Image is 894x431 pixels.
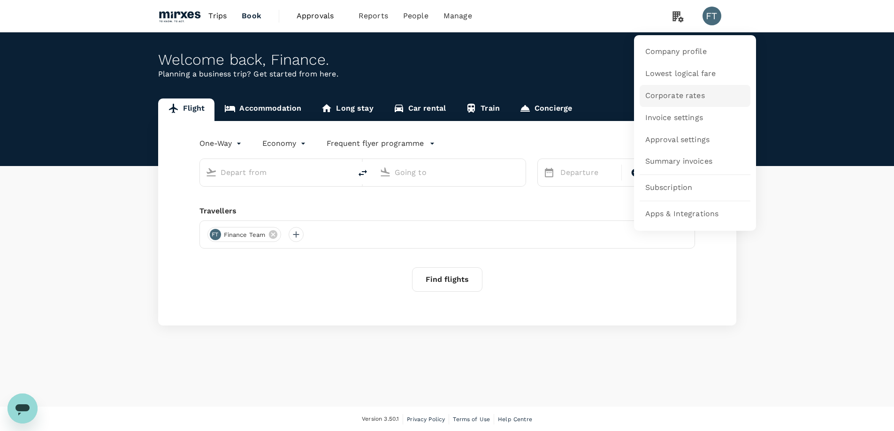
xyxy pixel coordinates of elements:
[407,416,445,423] span: Privacy Policy
[311,98,383,121] a: Long stay
[383,98,456,121] a: Car rental
[345,171,347,173] button: Open
[645,91,705,101] span: Corporate rates
[645,156,712,167] span: Summary invoices
[221,165,332,180] input: Depart from
[199,136,244,151] div: One-Way
[158,98,215,121] a: Flight
[498,414,532,424] a: Help Centre
[645,46,707,57] span: Company profile
[362,415,399,424] span: Version 3.50.1
[297,10,344,22] span: Approvals
[158,6,201,26] img: Mirxes Pte Ltd
[158,68,736,80] p: Planning a business trip? Get started from here.
[351,162,374,184] button: delete
[262,136,308,151] div: Economy
[453,414,490,424] a: Terms of Use
[640,177,750,199] a: Subscription
[327,138,435,149] button: Frequent flyer programme
[199,205,695,217] div: Travellers
[498,416,532,423] span: Help Centre
[403,10,428,22] span: People
[327,138,424,149] p: Frequent flyer programme
[510,98,582,121] a: Concierge
[640,129,750,151] a: Approval settings
[207,227,282,242] div: FTFinance Team
[456,98,510,121] a: Train
[453,416,490,423] span: Terms of Use
[645,113,703,123] span: Invoice settings
[395,165,506,180] input: Going to
[407,414,445,424] a: Privacy Policy
[210,229,221,240] div: FT
[214,98,311,121] a: Accommodation
[645,135,710,145] span: Approval settings
[645,209,719,219] span: Apps & Integrations
[242,10,261,22] span: Book
[560,167,616,178] p: Departure
[443,10,472,22] span: Manage
[645,68,716,79] span: Lowest logical fare
[412,267,482,292] button: Find flights
[640,203,750,225] a: Apps & Integrations
[208,10,227,22] span: Trips
[640,151,750,173] a: Summary invoices
[645,182,693,193] span: Subscription
[158,51,736,68] div: Welcome back , Finance .
[218,230,271,240] span: Finance Team
[640,41,750,63] a: Company profile
[640,63,750,85] a: Lowest logical fare
[359,10,388,22] span: Reports
[703,7,721,25] div: FT
[640,107,750,129] a: Invoice settings
[640,85,750,107] a: Corporate rates
[519,171,521,173] button: Open
[8,393,38,423] iframe: Button to launch messaging window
